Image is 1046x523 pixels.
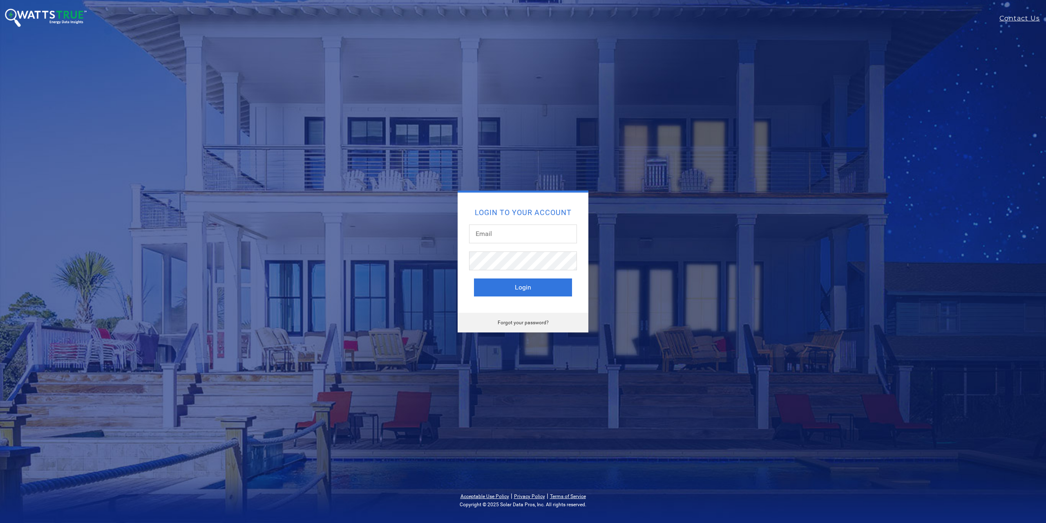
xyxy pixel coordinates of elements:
input: Email [469,224,577,243]
h2: Login to your account [474,209,572,216]
a: Contact Us [999,13,1046,23]
a: Terms of Service [550,494,586,499]
button: Login [474,278,572,296]
span: | [511,492,512,500]
a: Forgot your password? [498,320,549,325]
span: | [547,492,548,500]
a: Privacy Policy [514,494,545,499]
img: WattsTrue [5,9,87,27]
a: Acceptable Use Policy [460,494,509,499]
